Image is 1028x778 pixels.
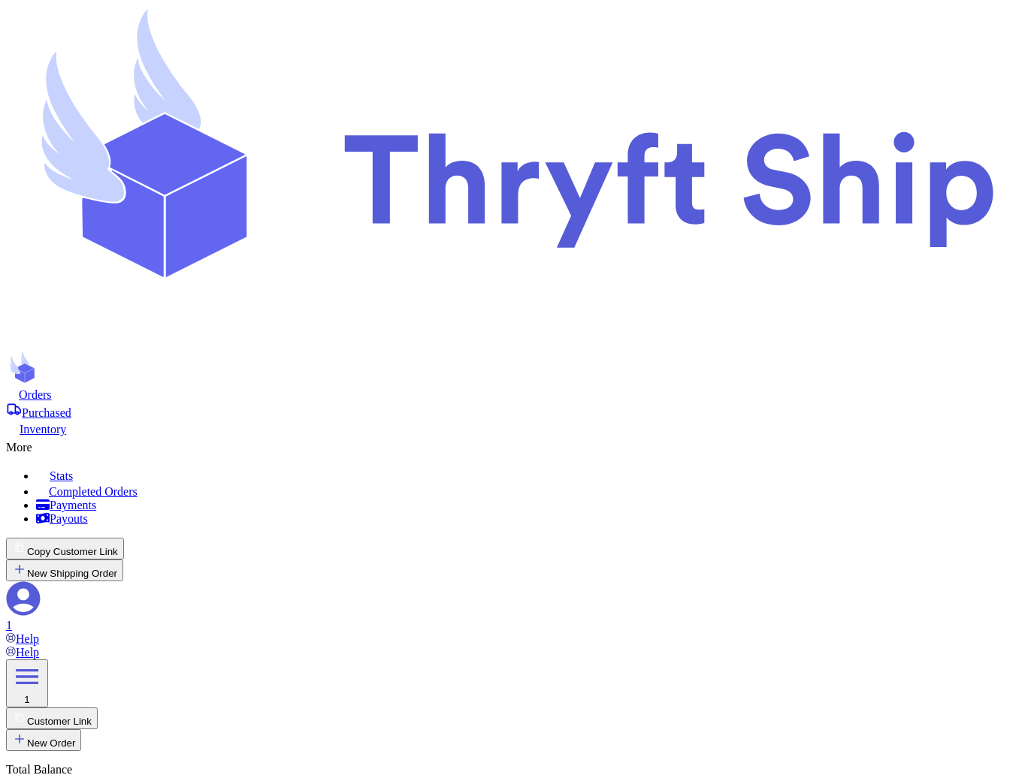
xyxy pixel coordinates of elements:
[50,499,96,511] span: Payments
[6,729,81,751] button: New Order
[6,581,1022,632] a: 1
[20,423,66,436] span: Inventory
[36,499,1022,512] a: Payments
[12,694,42,705] div: 1
[36,483,1022,499] a: Completed Orders
[6,619,1022,632] div: 1
[6,632,39,645] a: Help
[19,388,52,401] span: Orders
[36,466,1022,483] a: Stats
[16,646,39,659] span: Help
[6,763,1022,776] p: Total Balance
[6,559,123,581] button: New Shipping Order
[6,420,1022,436] a: Inventory
[50,512,88,525] span: Payouts
[6,659,48,707] button: 1
[6,538,124,559] button: Copy Customer Link
[6,707,98,729] button: Customer Link
[22,406,71,419] span: Purchased
[6,402,1022,420] a: Purchased
[36,512,1022,526] a: Payouts
[50,469,73,482] span: Stats
[16,632,39,645] span: Help
[6,387,1022,402] a: Orders
[6,436,1022,454] div: More
[6,646,39,659] a: Help
[49,485,138,498] span: Completed Orders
